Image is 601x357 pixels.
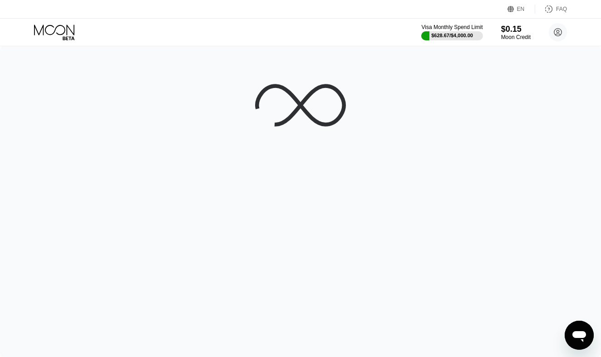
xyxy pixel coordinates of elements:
[556,6,567,12] div: FAQ
[501,34,531,40] div: Moon Credit
[501,24,531,40] div: $0.15Moon Credit
[535,5,567,14] div: FAQ
[421,24,483,40] div: Visa Monthly Spend Limit$628.67/$4,000.00
[421,24,483,30] div: Visa Monthly Spend Limit
[431,33,473,38] div: $628.67 / $4,000.00
[565,321,594,350] iframe: Button to launch messaging window
[507,5,535,14] div: EN
[501,24,531,34] div: $0.15
[517,6,525,12] div: EN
